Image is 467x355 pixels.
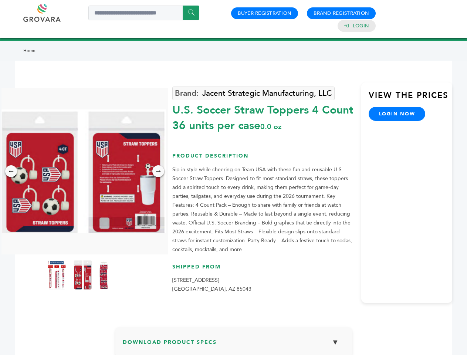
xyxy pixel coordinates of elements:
[172,152,354,165] h3: Product Description
[74,260,92,290] img: U.S. Soccer Straw Toppers – 4 Count 36 units per case 0.0 oz
[369,90,452,107] h3: View the Prices
[172,263,354,276] h3: Shipped From
[172,165,354,254] p: Sip in style while cheering on Team USA with these fun and reusable U.S. Soccer Straw Toppers. De...
[172,276,354,294] p: [STREET_ADDRESS] [GEOGRAPHIC_DATA], AZ 85043
[326,334,345,350] button: ▼
[369,107,426,121] a: login now
[99,260,118,290] img: U.S. Soccer Straw Toppers – 4 Count 36 units per case 0.0 oz
[172,99,354,133] div: U.S. Soccer Straw Toppers 4 Count 36 units per case
[5,165,17,177] div: ←
[260,122,281,132] span: 0.0 oz
[152,165,164,177] div: →
[314,10,369,17] a: Brand Registration
[48,260,66,290] img: U.S. Soccer Straw Toppers – 4 Count 36 units per case 0.0 oz Product Label
[172,87,335,100] a: Jacent Strategic Manufacturing, LLC
[238,10,291,17] a: Buyer Registration
[353,23,369,29] a: Login
[23,48,35,54] a: Home
[88,6,199,20] input: Search a product or brand...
